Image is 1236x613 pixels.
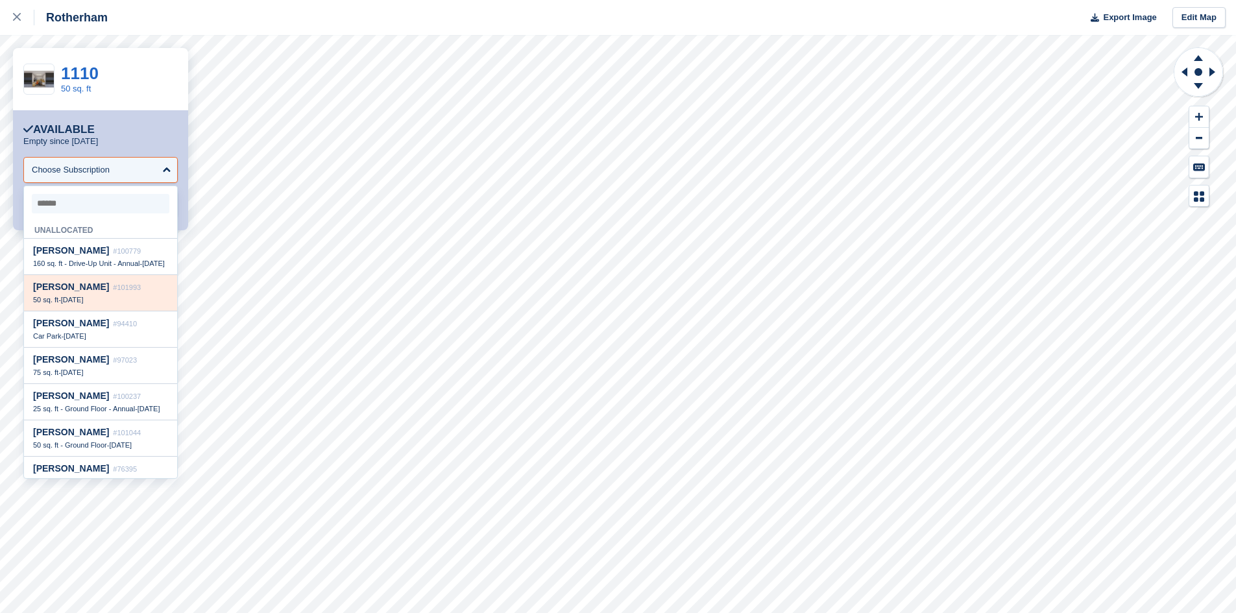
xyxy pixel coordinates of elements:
[113,465,137,473] span: #76395
[33,259,168,268] div: -
[32,163,110,176] div: Choose Subscription
[33,405,135,413] span: 25 sq. ft - Ground Floor - Annual
[113,247,141,255] span: #100779
[142,259,165,267] span: [DATE]
[34,10,108,25] div: Rotherham
[33,318,109,328] span: [PERSON_NAME]
[113,356,137,364] span: #97023
[33,441,107,449] span: 50 sq. ft - Ground Floor
[1103,11,1156,24] span: Export Image
[113,320,137,328] span: #94410
[33,282,109,292] span: [PERSON_NAME]
[64,332,86,340] span: [DATE]
[61,64,99,83] a: 1110
[33,332,61,340] span: Car Park
[33,368,168,377] div: -
[1189,186,1209,207] button: Map Legend
[33,440,168,450] div: -
[113,392,141,400] span: #100237
[33,368,58,376] span: 75 sq. ft
[1189,156,1209,178] button: Keyboard Shortcuts
[33,296,58,304] span: 50 sq. ft
[113,283,141,291] span: #101993
[24,219,177,239] div: Unallocated
[33,259,139,267] span: 160 sq. ft - Drive-Up Unit - Annual
[84,477,106,485] span: [DATE]
[138,405,160,413] span: [DATE]
[33,391,109,401] span: [PERSON_NAME]
[1189,106,1209,128] button: Zoom In
[33,295,168,304] div: -
[33,404,168,413] div: -
[33,463,109,474] span: [PERSON_NAME]
[61,296,84,304] span: [DATE]
[33,477,168,486] div: -
[33,245,109,256] span: [PERSON_NAME]
[33,477,82,485] span: Car park space
[1172,7,1226,29] a: Edit Map
[23,123,95,136] div: Available
[61,84,91,93] a: 50 sq. ft
[33,354,109,365] span: [PERSON_NAME]
[113,429,141,437] span: #101044
[1189,128,1209,149] button: Zoom Out
[1083,7,1157,29] button: Export Image
[33,331,168,341] div: -
[23,136,98,147] p: Empty since [DATE]
[109,441,132,449] span: [DATE]
[61,368,84,376] span: [DATE]
[24,71,54,88] img: 50%20SQ.FT.jpg
[33,427,109,437] span: [PERSON_NAME]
